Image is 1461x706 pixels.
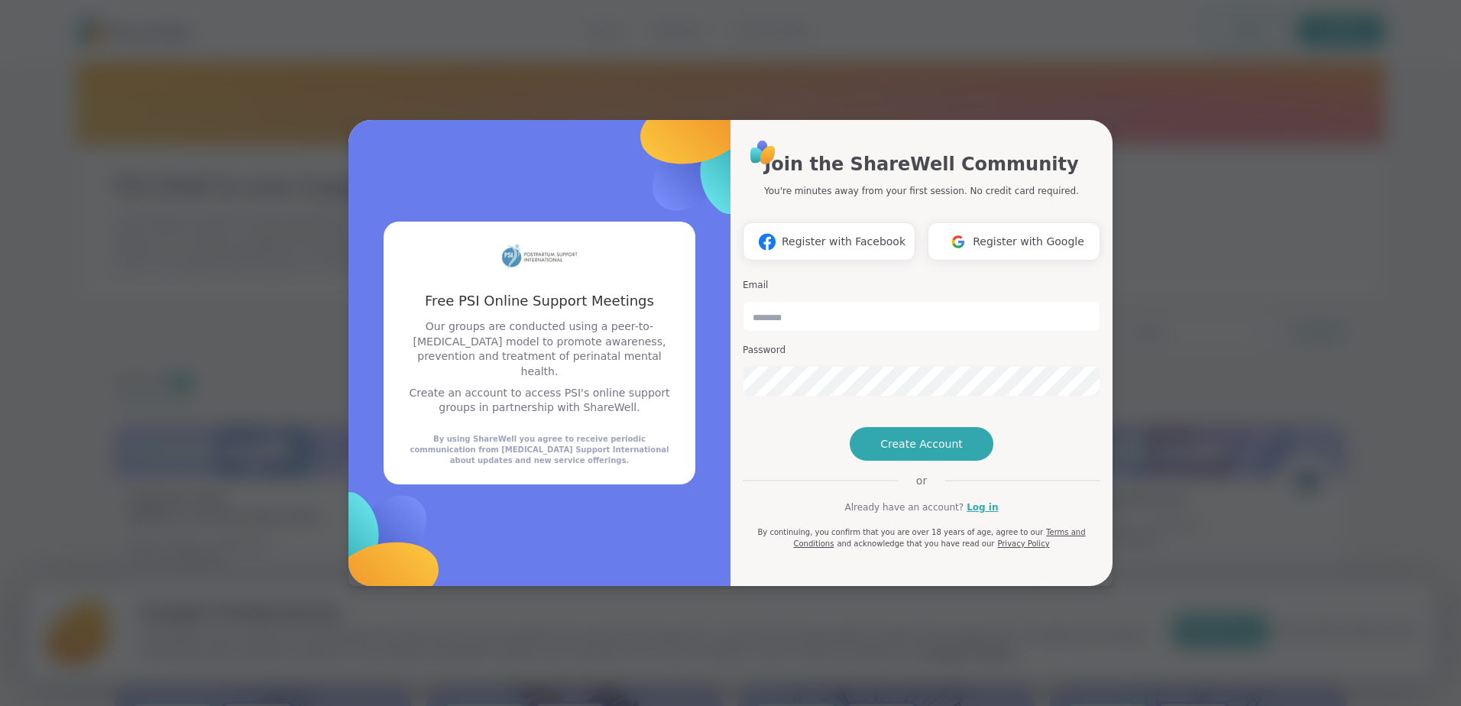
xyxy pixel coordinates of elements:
button: Register with Facebook [743,222,915,261]
button: Create Account [850,427,993,461]
h3: Email [743,279,1100,292]
a: Privacy Policy [997,539,1049,548]
img: ShareWell Logomark [944,228,973,256]
p: Create an account to access PSI's online support groups in partnership with ShareWell. [402,386,677,416]
span: and acknowledge that you have read our [837,539,994,548]
img: partner logo [501,240,578,273]
a: Terms and Conditions [793,528,1085,548]
p: Our groups are conducted using a peer-to-[MEDICAL_DATA] model to promote awareness, prevention an... [402,319,677,379]
button: Register with Google [928,222,1100,261]
span: Register with Google [973,234,1084,250]
img: ShareWell Logomark [753,228,782,256]
img: ShareWell Logomark [572,27,831,286]
span: or [898,473,945,488]
img: ShareWell Logomark [248,420,507,679]
span: Already have an account? [844,500,964,514]
span: Create Account [880,436,963,452]
div: By using ShareWell you agree to receive periodic communication from [MEDICAL_DATA] Support Intern... [402,434,677,466]
span: Register with Facebook [782,234,905,250]
a: Log in [967,500,998,514]
p: You're minutes away from your first session. No credit card required. [764,184,1079,198]
span: By continuing, you confirm that you are over 18 years of age, agree to our [757,528,1043,536]
h1: Join the ShareWell Community [764,151,1078,178]
img: ShareWell Logo [746,135,780,170]
h3: Password [743,344,1100,357]
h3: Free PSI Online Support Meetings [402,291,677,310]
